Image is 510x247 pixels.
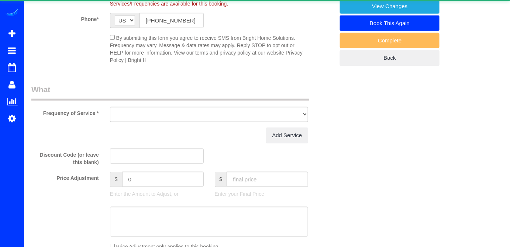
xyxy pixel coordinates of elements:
[26,13,104,23] label: Phone*
[110,35,303,63] span: By submitting this form you agree to receive SMS from Bright Home Solutions. Frequency may vary. ...
[139,13,204,28] input: Phone*
[110,190,204,198] p: Enter the Amount to Adjust, or
[215,190,309,198] p: Enter your Final Price
[26,149,104,166] label: Discount Code (or leave this blank)
[26,172,104,182] label: Price Adjustment
[266,128,309,143] a: Add Service
[215,172,227,187] span: $
[4,7,19,18] img: Automaid Logo
[340,15,440,31] a: Book This Again
[227,172,308,187] input: final price
[340,50,440,66] a: Back
[110,172,122,187] span: $
[31,84,309,101] legend: What
[26,107,104,117] label: Frequency of Service *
